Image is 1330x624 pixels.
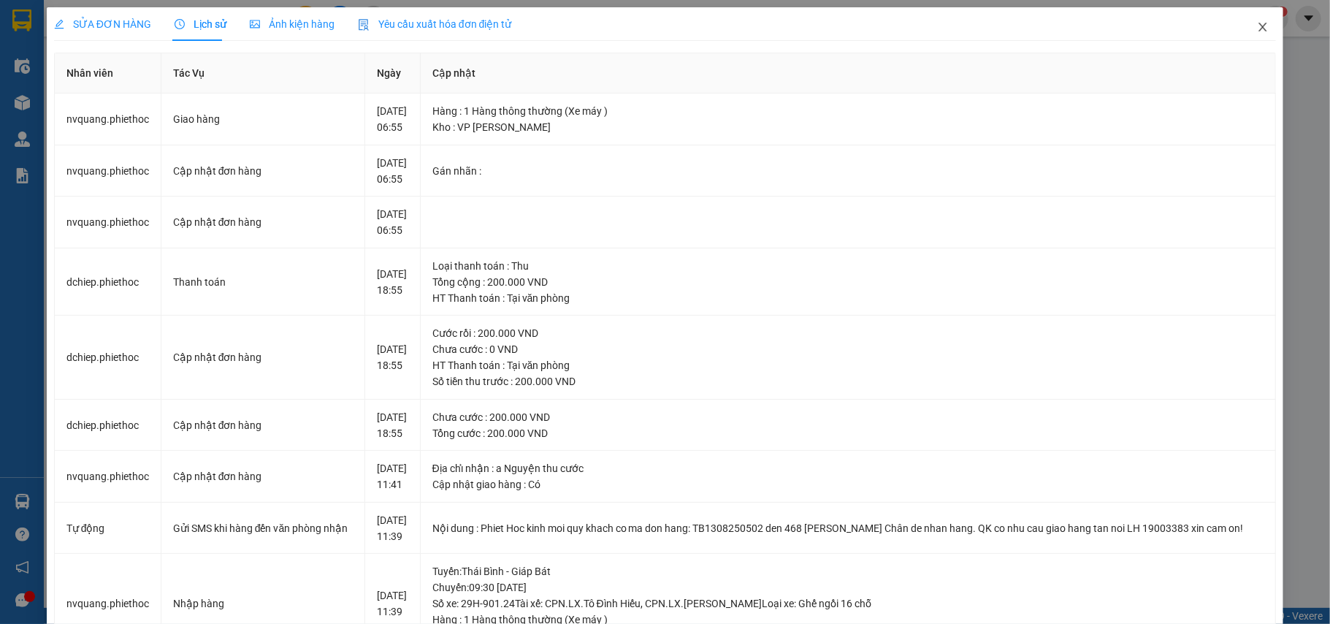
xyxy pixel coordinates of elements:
[173,596,353,612] div: Nhập hàng
[1242,7,1283,48] button: Close
[432,163,1264,179] div: Gán nhãn :
[55,451,161,503] td: nvquang.phiethoc
[432,425,1264,441] div: Tổng cước : 200.000 VND
[173,214,353,230] div: Cập nhật đơn hàng
[55,316,161,400] td: dchiep.phiethoc
[173,468,353,484] div: Cập nhật đơn hàng
[54,19,64,29] span: edit
[173,349,353,365] div: Cập nhật đơn hàng
[173,417,353,433] div: Cập nhật đơn hàng
[175,19,185,29] span: clock-circle
[377,266,408,298] div: [DATE] 18:55
[432,325,1264,341] div: Cước rồi : 200.000 VND
[432,274,1264,290] div: Tổng cộng : 200.000 VND
[432,460,1264,476] div: Địa chỉ nhận : a Nguyện thu cước
[250,19,260,29] span: picture
[432,476,1264,492] div: Cập nhật giao hàng : Có
[358,19,370,31] img: icon
[54,18,151,30] span: SỬA ĐƠN HÀNG
[377,512,408,544] div: [DATE] 11:39
[432,341,1264,357] div: Chưa cước : 0 VND
[432,409,1264,425] div: Chưa cước : 200.000 VND
[421,53,1277,94] th: Cập nhật
[377,460,408,492] div: [DATE] 11:41
[250,18,335,30] span: Ảnh kiện hàng
[377,341,408,373] div: [DATE] 18:55
[55,400,161,452] td: dchiep.phiethoc
[1257,21,1269,33] span: close
[377,155,408,187] div: [DATE] 06:55
[55,94,161,145] td: nvquang.phiethoc
[358,18,512,30] span: Yêu cầu xuất hóa đơn điện tử
[432,520,1264,536] div: Nội dung : Phiet Hoc kinh moi quy khach co ma don hang: TB1308250502 den 468 [PERSON_NAME] Chân d...
[55,503,161,555] td: Tự động
[432,119,1264,135] div: Kho : VP [PERSON_NAME]
[432,290,1264,306] div: HT Thanh toán : Tại văn phòng
[161,53,365,94] th: Tác Vụ
[173,520,353,536] div: Gửi SMS khi hàng đến văn phòng nhận
[377,103,408,135] div: [DATE] 06:55
[432,373,1264,389] div: Số tiền thu trước : 200.000 VND
[377,587,408,620] div: [DATE] 11:39
[175,18,226,30] span: Lịch sử
[432,357,1264,373] div: HT Thanh toán : Tại văn phòng
[55,145,161,197] td: nvquang.phiethoc
[173,111,353,127] div: Giao hàng
[432,103,1264,119] div: Hàng : 1 Hàng thông thường (Xe máy )
[55,53,161,94] th: Nhân viên
[432,258,1264,274] div: Loại thanh toán : Thu
[173,163,353,179] div: Cập nhật đơn hàng
[365,53,421,94] th: Ngày
[173,274,353,290] div: Thanh toán
[432,563,1264,612] div: Tuyến : Thái Bình - Giáp Bát Chuyến: 09:30 [DATE] Số xe: 29H-901.24 Tài xế: CPN.LX.Tô Đình Hiếu, ...
[377,409,408,441] div: [DATE] 18:55
[55,248,161,316] td: dchiep.phiethoc
[377,206,408,238] div: [DATE] 06:55
[55,197,161,248] td: nvquang.phiethoc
